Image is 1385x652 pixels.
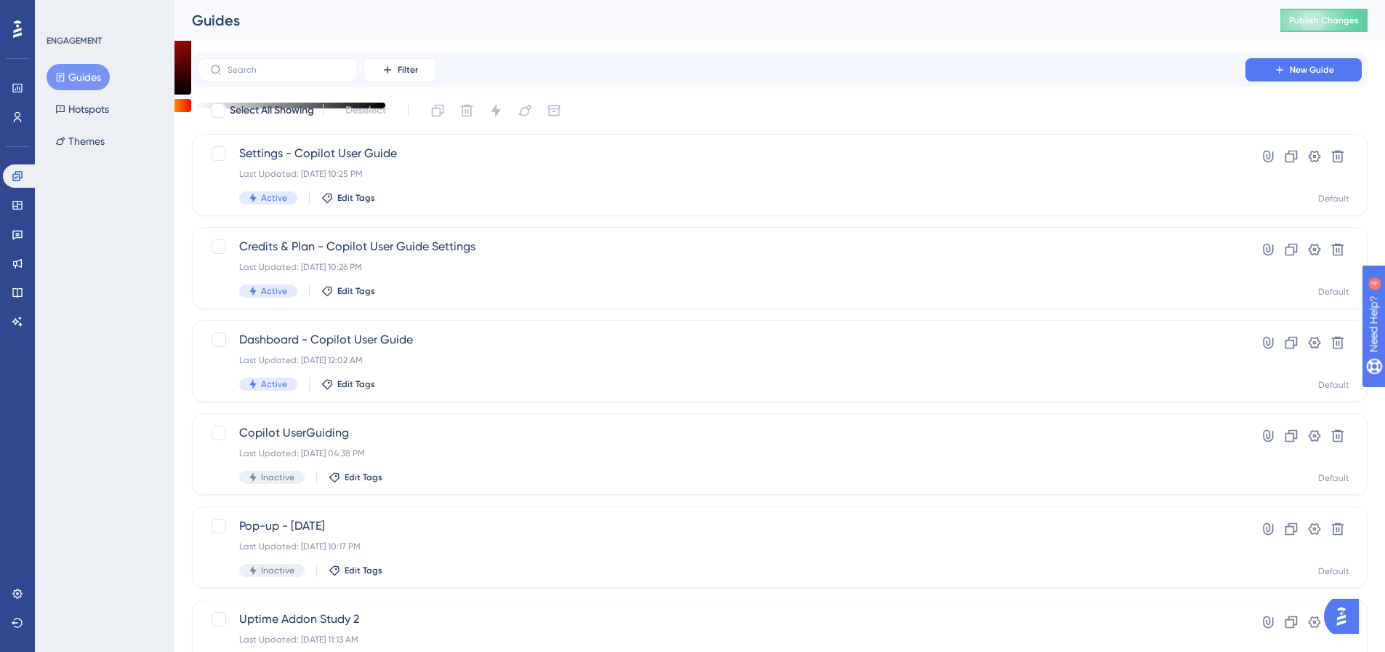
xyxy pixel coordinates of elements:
[1318,565,1349,577] div: Default
[239,238,1204,255] span: Credits & Plan - Copilot User Guide Settings
[239,354,1204,366] div: Last Updated: [DATE] 12:02 AM
[1289,15,1359,26] span: Publish Changes
[337,192,375,204] span: Edit Tags
[1280,9,1368,32] button: Publish Changes
[345,472,382,483] span: Edit Tags
[1318,379,1349,391] div: Default
[1318,472,1349,484] div: Default
[47,35,102,47] div: ENGAGEMENT
[239,517,1204,535] span: Pop-up - [DATE]
[239,424,1204,442] span: Copilot UserGuiding
[239,331,1204,349] span: Dashboard - Copilot User Guide
[1318,286,1349,298] div: Default
[261,472,294,483] span: Inactive
[321,378,375,390] button: Edit Tags
[261,378,287,390] span: Active
[47,96,118,122] button: Hotspots
[332,98,399,124] button: Deselect
[239,634,1204,645] div: Last Updated: [DATE] 11:13 AM
[321,192,375,204] button: Edit Tags
[192,10,1244,31] div: Guides
[239,611,1204,628] span: Uptime Addon Study 2
[101,7,105,19] div: 4
[337,378,375,390] span: Edit Tags
[47,64,110,90] button: Guides
[1324,595,1368,638] iframe: UserGuiding AI Assistant Launcher
[239,448,1204,459] div: Last Updated: [DATE] 04:38 PM
[329,565,382,576] button: Edit Tags
[228,65,345,75] input: Search
[261,565,294,576] span: Inactive
[1245,58,1362,81] button: New Guide
[239,541,1204,552] div: Last Updated: [DATE] 10:17 PM
[345,565,382,576] span: Edit Tags
[364,58,436,81] button: Filter
[337,285,375,297] span: Edit Tags
[1318,193,1349,204] div: Default
[1290,64,1334,76] span: New Guide
[47,128,113,154] button: Themes
[345,102,386,119] span: Deselect
[239,261,1204,273] div: Last Updated: [DATE] 10:26 PM
[230,102,314,119] span: Select All Showing
[321,285,375,297] button: Edit Tags
[398,64,418,76] span: Filter
[261,192,287,204] span: Active
[34,4,91,21] span: Need Help?
[329,472,382,483] button: Edit Tags
[239,168,1204,180] div: Last Updated: [DATE] 10:25 PM
[239,145,1204,162] span: Settings - Copilot User Guide
[261,285,287,297] span: Active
